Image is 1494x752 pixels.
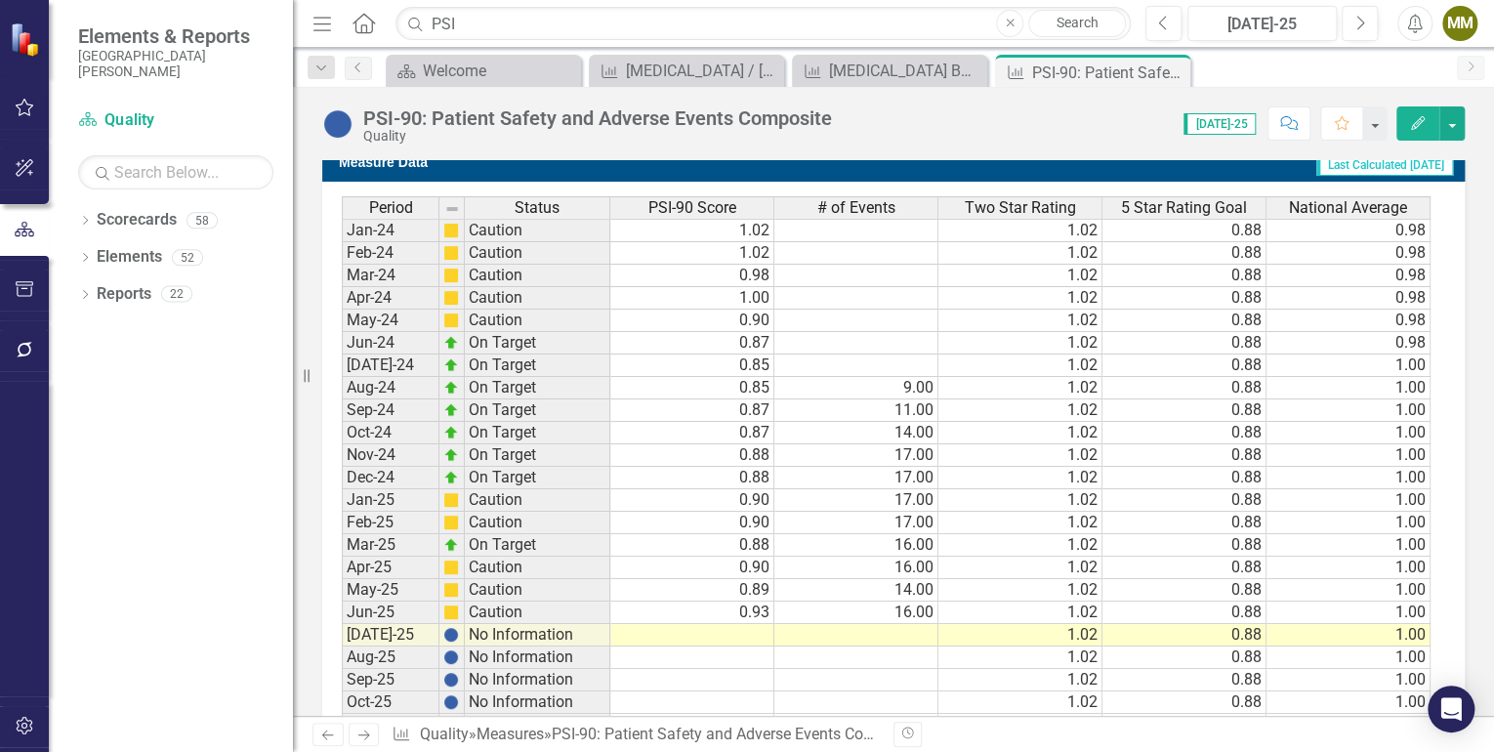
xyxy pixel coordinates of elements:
td: 1.02 [938,602,1102,624]
td: 0.88 [1102,691,1266,714]
td: Oct-24 [342,422,439,444]
td: 1.00 [1266,355,1431,377]
td: Nov-24 [342,444,439,467]
td: Caution [465,219,610,242]
img: cBAA0RP0Y6D5n+AAAAAElFTkSuQmCC [443,313,459,328]
img: BgCOk07PiH71IgAAAABJRU5ErkJggg== [443,694,459,710]
td: Jun-25 [342,602,439,624]
td: Caution [465,579,610,602]
td: Sep-25 [342,669,439,691]
div: PSI-90: Patient Safety and Adverse Events Composite [552,725,919,743]
img: zOikAAAAAElFTkSuQmCC [443,447,459,463]
img: cBAA0RP0Y6D5n+AAAAAElFTkSuQmCC [443,560,459,575]
div: Welcome [423,59,576,83]
td: Jan-25 [342,489,439,512]
button: MM [1442,6,1477,41]
img: BgCOk07PiH71IgAAAABJRU5ErkJggg== [443,649,459,665]
div: PSI-90: Patient Safety and Adverse Events Composite [363,107,832,129]
a: Measures [477,725,544,743]
td: Mar-25 [342,534,439,557]
small: [GEOGRAPHIC_DATA][PERSON_NAME] [78,48,273,80]
td: 1.02 [938,647,1102,669]
a: Elements [97,246,162,269]
td: On Target [465,355,610,377]
td: 1.00 [1266,579,1431,602]
td: 0.88 [1102,557,1266,579]
img: cBAA0RP0Y6D5n+AAAAAElFTkSuQmCC [443,290,459,306]
td: 0.88 [1102,602,1266,624]
td: No Information [465,624,610,647]
td: 1.02 [938,355,1102,377]
td: 1.02 [938,669,1102,691]
td: On Target [465,467,610,489]
td: 0.93 [610,602,774,624]
td: 1.02 [938,624,1102,647]
td: 1.02 [938,287,1102,310]
td: Caution [465,602,610,624]
td: 1.02 [938,467,1102,489]
img: zOikAAAAAElFTkSuQmCC [443,537,459,553]
td: 1.02 [938,219,1102,242]
div: Quality [363,129,832,144]
td: May-25 [342,579,439,602]
td: 1.00 [1266,602,1431,624]
td: 1.00 [1266,534,1431,557]
td: Caution [465,287,610,310]
td: Caution [465,265,610,287]
td: 0.90 [610,512,774,534]
input: Search Below... [78,155,273,189]
td: 1.02 [938,489,1102,512]
td: 0.85 [610,377,774,399]
td: On Target [465,534,610,557]
img: cBAA0RP0Y6D5n+AAAAAElFTkSuQmCC [443,223,459,238]
td: 0.87 [610,422,774,444]
td: No Information [465,669,610,691]
td: 1.02 [938,691,1102,714]
td: 1.02 [938,422,1102,444]
td: On Target [465,332,610,355]
a: Welcome [391,59,576,83]
img: BgCOk07PiH71IgAAAABJRU5ErkJggg== [443,627,459,643]
img: zOikAAAAAElFTkSuQmCC [443,470,459,485]
span: Status [515,199,560,217]
td: 0.88 [1102,669,1266,691]
td: 0.88 [1102,489,1266,512]
td: 1.02 [938,332,1102,355]
td: 0.88 [1102,422,1266,444]
td: 0.88 [1102,287,1266,310]
img: cBAA0RP0Y6D5n+AAAAAElFTkSuQmCC [443,245,459,261]
td: 1.00 [1266,691,1431,714]
img: No Information [322,108,353,140]
td: 16.00 [774,534,938,557]
td: Nov-25 [342,714,439,736]
td: Caution [465,310,610,332]
td: 0.88 [1102,714,1266,736]
a: Quality [420,725,469,743]
td: 17.00 [774,467,938,489]
td: 0.87 [610,332,774,355]
td: 0.87 [610,399,774,422]
td: 0.88 [1102,265,1266,287]
span: Last Calculated [DATE] [1316,154,1453,176]
span: [DATE]-25 [1183,113,1256,135]
td: 1.02 [938,557,1102,579]
td: 1.02 [938,399,1102,422]
td: 0.88 [610,467,774,489]
td: 0.88 [1102,512,1266,534]
img: zOikAAAAAElFTkSuQmCC [443,335,459,351]
td: 0.98 [1266,310,1431,332]
td: 0.90 [610,557,774,579]
span: 5 Star Rating Goal [1121,199,1247,217]
td: 0.98 [1266,219,1431,242]
div: [MEDICAL_DATA] / [MEDICAL_DATA] Dashboard [626,59,779,83]
img: ClearPoint Strategy [10,22,44,57]
td: 1.02 [938,579,1102,602]
td: 1.02 [610,242,774,265]
img: zOikAAAAAElFTkSuQmCC [443,402,459,418]
td: 9.00 [774,377,938,399]
td: May-24 [342,310,439,332]
td: Caution [465,242,610,265]
span: Elements & Reports [78,24,273,48]
span: Period [369,199,413,217]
